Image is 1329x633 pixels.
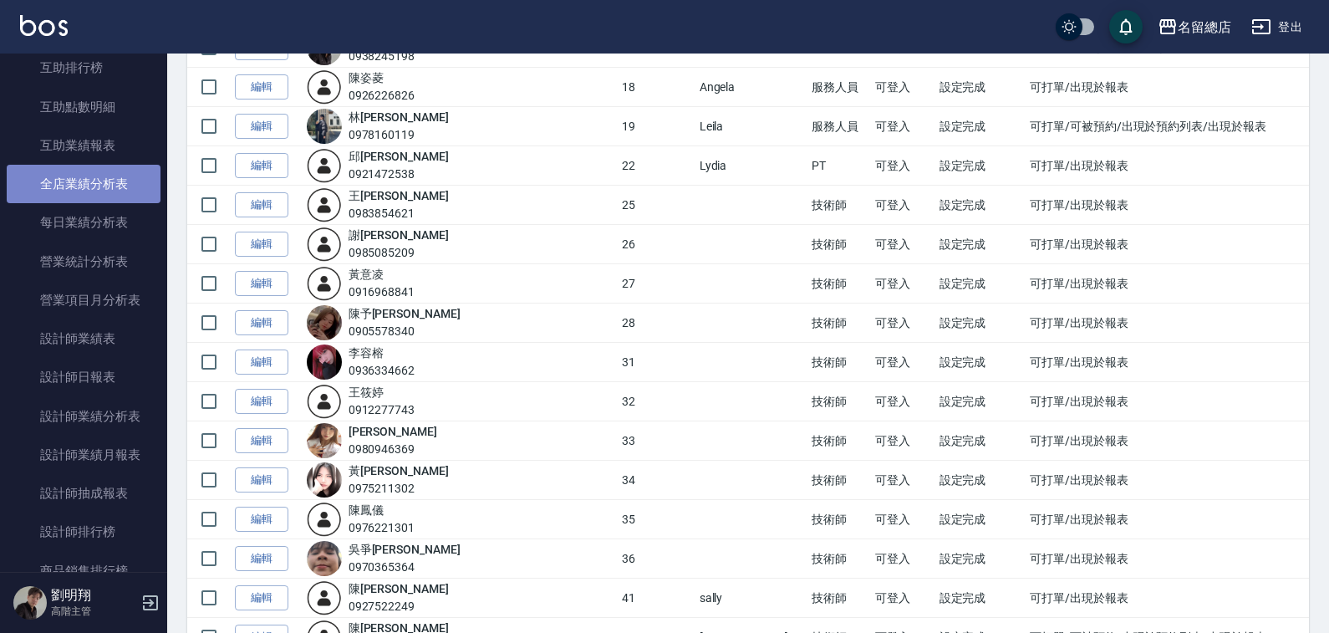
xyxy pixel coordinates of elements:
td: Angela [695,68,808,107]
button: 登出 [1245,12,1309,43]
a: 設計師業績表 [7,319,160,358]
a: 黃意凌 [349,268,384,281]
td: 技術師 [807,421,871,461]
img: avatar.jpeg [307,109,342,144]
a: 編輯 [235,74,288,100]
div: 0921472538 [349,166,449,183]
a: 黃[PERSON_NAME] [349,464,449,477]
td: 可登入 [871,225,934,264]
td: 可登入 [871,500,934,539]
a: 每日業績分析表 [7,203,160,242]
a: 王[PERSON_NAME] [349,189,449,202]
a: [PERSON_NAME] [349,425,437,438]
td: 設定完成 [935,264,1026,304]
td: 25 [618,186,695,225]
td: 設定完成 [935,304,1026,343]
td: 服務人員 [807,68,871,107]
td: 26 [618,225,695,264]
td: 35 [618,500,695,539]
div: 0983854621 [349,205,449,222]
td: 41 [618,579,695,618]
a: 編輯 [235,114,288,140]
td: 19 [618,107,695,146]
td: sally [695,579,808,618]
a: 編輯 [235,310,288,336]
a: 營業統計分析表 [7,242,160,281]
a: 邱[PERSON_NAME] [349,150,449,163]
a: 商品銷售排行榜 [7,552,160,590]
img: user-login-man-human-body-mobile-person-512.png [307,69,342,105]
td: 可登入 [871,146,934,186]
td: 可打單/出現於報表 [1026,264,1309,304]
div: 0938245198 [349,48,449,65]
td: Leila [695,107,808,146]
td: 技術師 [807,225,871,264]
td: 可打單/可被預約/出現於預約列表/出現於報表 [1026,107,1309,146]
div: 0927522249 [349,598,449,615]
a: 編輯 [235,350,288,375]
td: 技術師 [807,304,871,343]
a: 吳爭[PERSON_NAME] [349,543,461,556]
div: 0980946369 [349,441,437,458]
td: 技術師 [807,186,871,225]
td: 可打單/出現於報表 [1026,68,1309,107]
button: save [1109,10,1143,43]
a: 設計師排行榜 [7,513,160,551]
div: 0976221301 [349,519,415,537]
a: 林[PERSON_NAME] [349,110,449,124]
td: PT [807,146,871,186]
td: 可登入 [871,304,934,343]
a: 陳姿菱 [349,71,384,84]
td: 設定完成 [935,461,1026,500]
td: 可打單/出現於報表 [1026,539,1309,579]
div: 名留總店 [1178,17,1231,38]
td: 技術師 [807,461,871,500]
div: 0936334662 [349,362,415,380]
td: Lydia [695,146,808,186]
td: 可登入 [871,579,934,618]
div: 0926226826 [349,87,415,105]
td: 設定完成 [935,68,1026,107]
td: 技術師 [807,264,871,304]
td: 36 [618,539,695,579]
td: 設定完成 [935,382,1026,421]
td: 技術師 [807,500,871,539]
td: 可登入 [871,68,934,107]
h5: 劉明翔 [51,587,136,604]
a: 王筱婷 [349,385,384,399]
a: 編輯 [235,546,288,572]
a: 編輯 [235,192,288,218]
td: 可打單/出現於報表 [1026,500,1309,539]
td: 28 [618,304,695,343]
td: 服務人員 [807,107,871,146]
td: 可打單/出現於報表 [1026,304,1309,343]
img: user-login-man-human-body-mobile-person-512.png [307,266,342,301]
td: 技術師 [807,382,871,421]
a: 編輯 [235,153,288,179]
td: 可打單/出現於報表 [1026,186,1309,225]
a: 陳予[PERSON_NAME] [349,307,461,320]
a: 陳[PERSON_NAME] [349,582,449,595]
div: 0970365364 [349,559,461,576]
a: 互助業績報表 [7,126,160,165]
div: 0975211302 [349,480,449,498]
td: 可打單/出現於報表 [1026,421,1309,461]
td: 18 [618,68,695,107]
a: 謝[PERSON_NAME] [349,228,449,242]
a: 設計師業績月報表 [7,436,160,474]
img: avatar.jpeg [307,345,342,380]
td: 技術師 [807,539,871,579]
img: user-login-man-human-body-mobile-person-512.png [307,148,342,183]
td: 設定完成 [935,146,1026,186]
td: 32 [618,382,695,421]
img: Person [13,586,47,620]
td: 技術師 [807,343,871,382]
td: 可登入 [871,264,934,304]
td: 33 [618,421,695,461]
p: 高階主管 [51,604,136,619]
a: 全店業績分析表 [7,165,160,203]
img: user-login-man-human-body-mobile-person-512.png [307,187,342,222]
a: 陳鳳儀 [349,503,384,517]
td: 可登入 [871,186,934,225]
a: 營業項目月分析表 [7,281,160,319]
